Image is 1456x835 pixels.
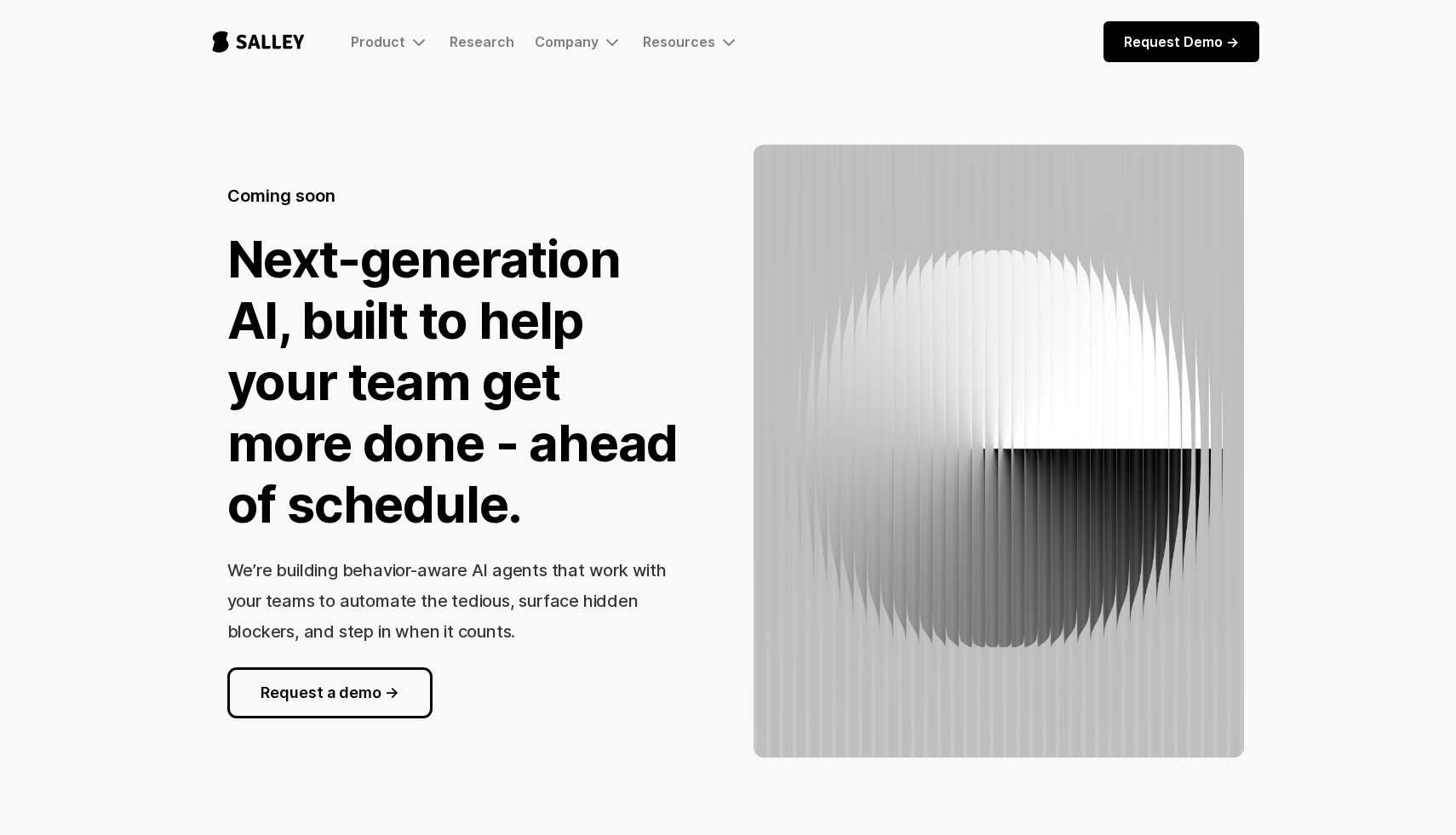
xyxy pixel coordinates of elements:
div: Company [535,31,622,52]
a: Request a demo -> [227,667,433,718]
h3: We’re building behavior-aware AI agents that work with your teams to automate the tedious, surfac... [227,560,667,642]
div: Resources [643,33,715,50]
div: Resources [643,31,739,52]
h1: Next-generation AI, built to help your team get more done - ahead of schedule. [227,228,688,535]
h5: Coming soon [227,184,335,208]
a: Research [450,33,514,50]
a: home [197,14,320,70]
div: Product [351,33,405,50]
div: Company [535,33,599,50]
div: Product [351,31,429,52]
a: Request Demo -> [1103,21,1259,62]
